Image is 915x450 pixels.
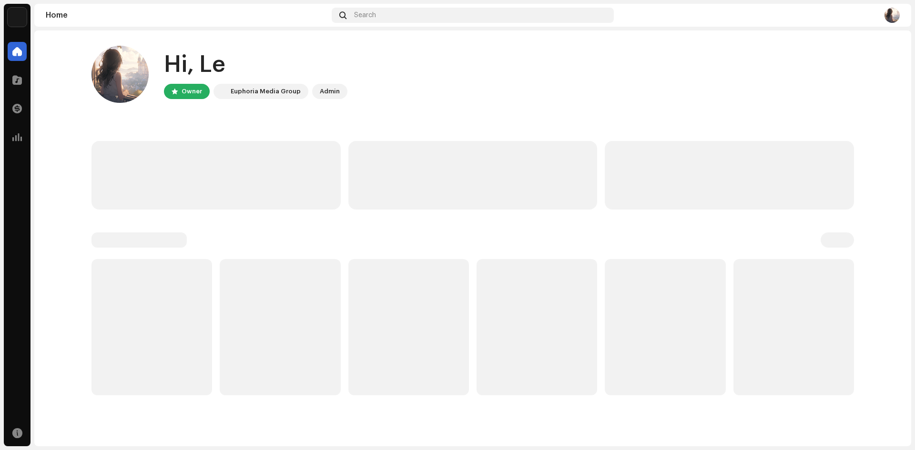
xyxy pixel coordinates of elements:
[164,50,347,80] div: Hi, Le
[215,86,227,97] img: de0d2825-999c-4937-b35a-9adca56ee094
[46,11,328,19] div: Home
[231,86,301,97] div: Euphoria Media Group
[182,86,202,97] div: Owner
[91,46,149,103] img: e14c2559-d7fb-4018-890a-16e0278ea14d
[8,8,27,27] img: de0d2825-999c-4937-b35a-9adca56ee094
[320,86,340,97] div: Admin
[354,11,376,19] span: Search
[884,8,900,23] img: e14c2559-d7fb-4018-890a-16e0278ea14d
